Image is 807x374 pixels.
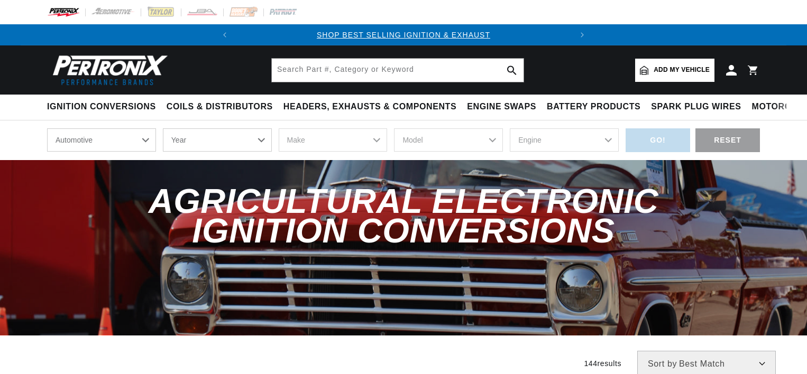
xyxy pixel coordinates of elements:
summary: Battery Products [542,95,646,119]
summary: Coils & Distributors [161,95,278,119]
span: Agricultural Electronic Ignition Conversions [149,182,659,249]
div: Announcement [235,29,572,41]
summary: Headers, Exhausts & Components [278,95,462,119]
select: Engine [510,128,619,152]
select: Ride Type [47,128,156,152]
summary: Ignition Conversions [47,95,161,119]
a: Add my vehicle [635,59,714,82]
summary: Spark Plug Wires [646,95,746,119]
div: 1 of 2 [235,29,572,41]
input: Search Part #, Category or Keyword [272,59,524,82]
span: Sort by [648,360,677,368]
select: Make [279,128,388,152]
span: Ignition Conversions [47,101,156,113]
select: Model [394,128,503,152]
span: Spark Plug Wires [651,101,741,113]
summary: Engine Swaps [462,95,542,119]
button: Translation missing: en.sections.announcements.next_announcement [572,24,593,45]
a: SHOP BEST SELLING IGNITION & EXHAUST [317,31,490,39]
slideshow-component: Translation missing: en.sections.announcements.announcement_bar [21,24,786,45]
select: Year [163,128,272,152]
span: 144 results [584,359,621,368]
span: Headers, Exhausts & Components [283,101,456,113]
div: RESET [695,128,760,152]
button: Translation missing: en.sections.announcements.previous_announcement [214,24,235,45]
span: Coils & Distributors [167,101,273,113]
img: Pertronix [47,52,169,88]
span: Engine Swaps [467,101,536,113]
button: search button [500,59,524,82]
span: Battery Products [547,101,640,113]
span: Add my vehicle [654,65,710,75]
